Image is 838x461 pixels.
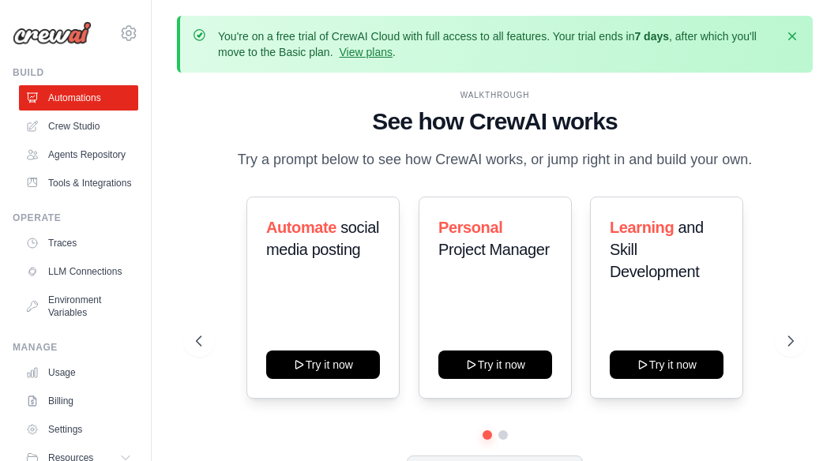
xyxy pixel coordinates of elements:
[13,66,138,79] div: Build
[266,219,336,236] span: Automate
[196,89,794,101] div: WALKTHROUGH
[19,230,138,256] a: Traces
[19,417,138,442] a: Settings
[438,350,552,379] button: Try it now
[610,219,674,236] span: Learning
[196,107,794,136] h1: See how CrewAI works
[13,212,138,224] div: Operate
[438,219,502,236] span: Personal
[19,360,138,385] a: Usage
[438,241,550,258] span: Project Manager
[610,350,723,379] button: Try it now
[13,341,138,354] div: Manage
[19,171,138,196] a: Tools & Integrations
[19,287,138,325] a: Environment Variables
[19,85,138,111] a: Automations
[266,350,380,379] button: Try it now
[19,388,138,414] a: Billing
[13,21,92,45] img: Logo
[19,142,138,167] a: Agents Repository
[610,219,704,280] span: and Skill Development
[634,30,669,43] strong: 7 days
[218,28,775,60] p: You're on a free trial of CrewAI Cloud with full access to all features. Your trial ends in , aft...
[19,114,138,139] a: Crew Studio
[19,259,138,284] a: LLM Connections
[340,46,393,58] a: View plans
[230,148,761,171] p: Try a prompt below to see how CrewAI works, or jump right in and build your own.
